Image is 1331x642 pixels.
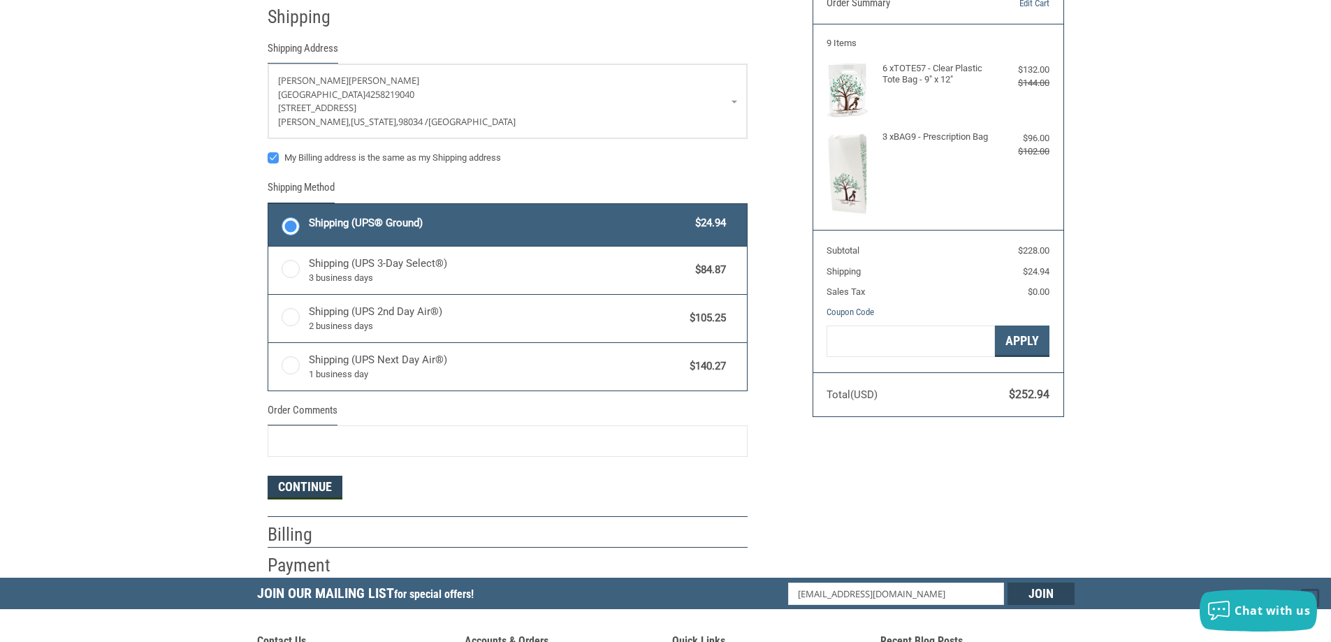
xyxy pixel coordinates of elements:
span: $24.94 [1023,266,1049,277]
span: Shipping (UPS 3-Day Select®) [309,256,689,285]
input: Gift Certificate or Coupon Code [827,326,995,357]
a: Coupon Code [827,307,874,317]
span: 3 business days [309,271,689,285]
input: Email [788,583,1004,605]
span: $24.94 [689,215,727,231]
button: Apply [995,326,1049,357]
h4: 6 x TOTE57 - Clear Plastic Tote Bag - 9" x 12" [882,63,991,86]
span: 98034 / [398,115,428,128]
h4: 3 x BAG9 - Prescription Bag [882,131,991,143]
span: [GEOGRAPHIC_DATA] [428,115,516,128]
span: [PERSON_NAME], [278,115,351,128]
span: $0.00 [1028,286,1049,297]
span: [PERSON_NAME] [278,74,349,87]
span: Sales Tax [827,286,865,297]
span: Shipping (UPS 2nd Day Air®) [309,304,683,333]
h3: 9 Items [827,38,1049,49]
span: [GEOGRAPHIC_DATA] [278,88,365,101]
label: My Billing address is the same as my Shipping address [268,152,748,163]
h2: Payment [268,554,349,577]
h2: Billing [268,523,349,546]
legend: Order Comments [268,402,337,425]
button: Chat with us [1200,590,1317,632]
span: Total (USD) [827,388,878,401]
span: Chat with us [1235,603,1310,618]
span: Shipping (UPS Next Day Air®) [309,352,683,381]
span: [PERSON_NAME] [349,74,419,87]
span: [US_STATE], [351,115,398,128]
legend: Shipping Address [268,41,338,64]
div: $96.00 [994,131,1049,145]
div: $102.00 [994,145,1049,159]
div: $132.00 [994,63,1049,77]
span: $252.94 [1009,388,1049,401]
span: 4258219040 [365,88,414,101]
span: $105.25 [683,310,727,326]
h5: Join Our Mailing List [257,578,481,613]
span: Shipping (UPS® Ground) [309,215,689,231]
span: [STREET_ADDRESS] [278,101,356,114]
a: Enter or select a different address [268,64,747,138]
legend: Shipping Method [268,180,335,203]
div: $144.00 [994,76,1049,90]
span: for special offers! [394,588,474,601]
button: Continue [268,476,342,499]
span: Shipping [827,266,861,277]
span: $84.87 [689,262,727,278]
span: 2 business days [309,319,683,333]
span: $228.00 [1018,245,1049,256]
input: Join [1008,583,1075,605]
h2: Shipping [268,6,349,29]
span: 1 business day [309,367,683,381]
span: Subtotal [827,245,859,256]
span: $140.27 [683,358,727,374]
